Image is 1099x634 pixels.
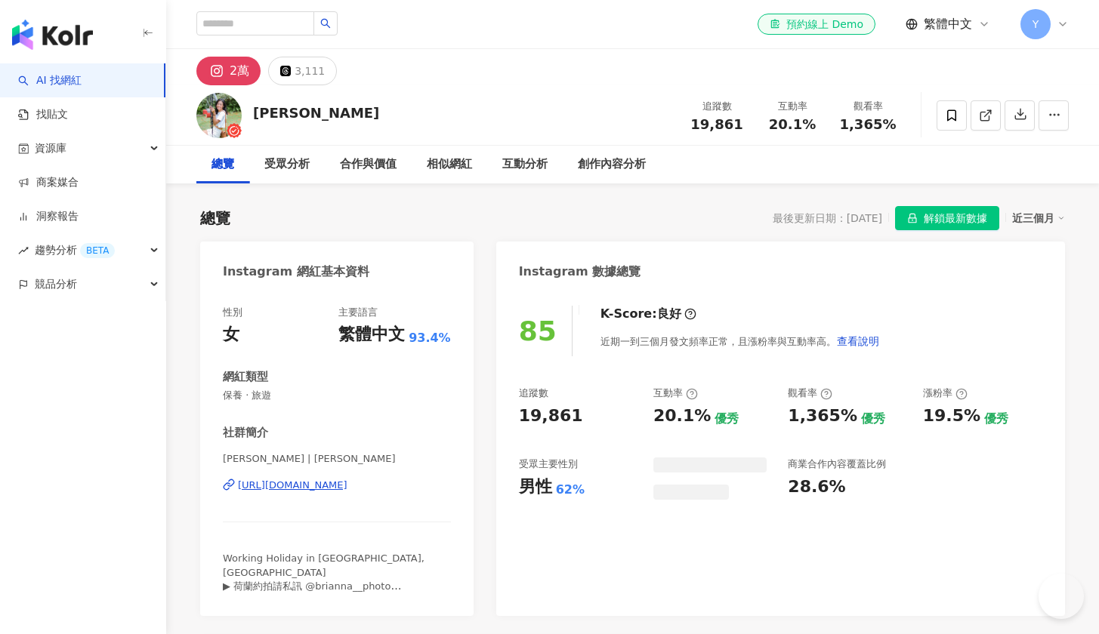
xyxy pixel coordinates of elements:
[840,117,897,132] span: 1,365%
[211,155,234,174] div: 總覽
[788,475,845,499] div: 28.6%
[223,452,451,466] span: [PERSON_NAME] | [PERSON_NAME]
[1039,574,1084,619] iframe: Help Scout Beacon - Open
[769,117,816,132] span: 20.1%
[196,93,242,138] img: KOL Avatar
[18,209,79,224] a: 洞察報告
[238,479,347,492] div: [URL][DOMAIN_NAME]
[295,60,325,82] div: 3,111
[690,116,742,132] span: 19,861
[770,17,863,32] div: 預約線上 Demo
[35,233,115,267] span: 趨勢分析
[200,208,230,229] div: 總覽
[338,306,378,319] div: 主要語言
[653,405,711,428] div: 20.1%
[223,479,451,492] a: [URL][DOMAIN_NAME]
[230,60,249,82] div: 2萬
[264,155,310,174] div: 受眾分析
[519,386,548,400] div: 追蹤數
[837,335,879,347] span: 查看說明
[223,552,439,605] span: Working Holiday in [GEOGRAPHIC_DATA], [GEOGRAPHIC_DATA] ▶ 荷蘭約拍請私訊 @brianna__photo ▶ Email: [EMAIL...
[600,306,696,322] div: K-Score :
[907,213,918,223] span: lock
[223,369,268,385] div: 網紅類型
[788,386,832,400] div: 觀看率
[788,405,857,428] div: 1,365%
[18,107,68,122] a: 找貼文
[764,99,821,114] div: 互動率
[839,99,897,114] div: 觀看率
[600,326,880,356] div: 近期一到三個月發文頻率正常，且漲粉率與互動率高。
[1012,208,1065,228] div: 近三個月
[556,482,585,498] div: 62%
[923,405,980,428] div: 19.5%
[18,175,79,190] a: 商案媒合
[836,326,880,356] button: 查看說明
[773,212,882,224] div: 最後更新日期：[DATE]
[18,245,29,256] span: rise
[923,386,968,400] div: 漲粉率
[196,57,261,85] button: 2萬
[788,457,886,471] div: 商業合作內容覆蓋比例
[223,323,239,346] div: 女
[578,155,646,174] div: 創作內容分析
[984,411,1008,427] div: 優秀
[340,155,397,174] div: 合作與價值
[35,267,77,301] span: 競品分析
[12,20,93,50] img: logo
[338,323,405,346] div: 繁體中文
[861,411,885,427] div: 優秀
[924,16,972,32] span: 繁體中文
[895,206,999,230] button: 解鎖最新數據
[268,57,337,85] button: 3,111
[519,263,641,280] div: Instagram 數據總覽
[502,155,548,174] div: 互動分析
[80,243,115,258] div: BETA
[519,475,552,499] div: 男性
[519,315,557,346] div: 85
[715,411,739,427] div: 優秀
[657,306,681,322] div: 良好
[35,131,66,165] span: 資源庫
[924,207,987,231] span: 解鎖最新數據
[223,425,268,441] div: 社群簡介
[223,263,369,280] div: Instagram 網紅基本資料
[519,405,583,428] div: 19,861
[1033,16,1039,32] span: Y
[653,386,698,400] div: 互動率
[253,103,379,122] div: [PERSON_NAME]
[409,330,451,346] span: 93.4%
[223,389,451,402] span: 保養 · 旅遊
[758,14,875,35] a: 預約線上 Demo
[519,457,578,471] div: 受眾主要性別
[18,73,82,88] a: searchAI 找網紅
[223,306,242,319] div: 性別
[688,99,746,114] div: 追蹤數
[427,155,472,174] div: 相似網紅
[320,18,331,29] span: search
